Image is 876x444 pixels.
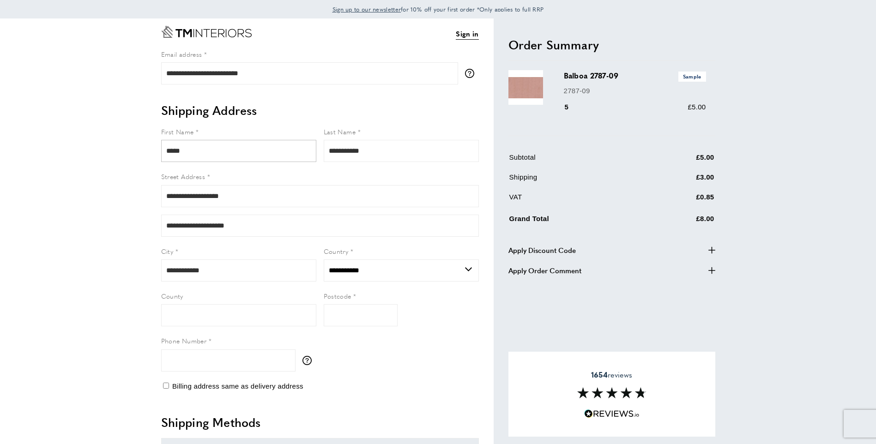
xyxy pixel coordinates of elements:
[564,85,706,96] p: 2787-09
[161,26,252,38] a: Go to Home page
[508,36,715,53] h2: Order Summary
[651,192,714,210] td: £0.85
[509,192,650,210] td: VAT
[651,211,714,231] td: £8.00
[651,172,714,190] td: £3.00
[564,102,582,113] div: 5
[324,246,349,256] span: Country
[509,172,650,190] td: Shipping
[465,69,479,78] button: More information
[508,265,581,276] span: Apply Order Comment
[324,127,356,136] span: Last Name
[508,245,576,256] span: Apply Discount Code
[509,211,650,231] td: Grand Total
[332,5,544,13] span: for 10% off your first order *Only applies to full RRP
[161,172,205,181] span: Street Address
[161,49,202,59] span: Email address
[678,72,706,81] span: Sample
[163,383,169,389] input: Billing address same as delivery address
[324,291,351,300] span: Postcode
[172,382,303,390] span: Billing address same as delivery address
[509,152,650,170] td: Subtotal
[161,246,174,256] span: City
[161,102,479,119] h2: Shipping Address
[591,369,608,380] strong: 1654
[564,70,706,81] h3: Balboa 2787-09
[332,5,401,13] span: Sign up to our newsletter
[161,336,207,345] span: Phone Number
[508,70,543,105] img: Balboa 2787-09
[456,28,478,40] a: Sign in
[332,5,401,14] a: Sign up to our newsletter
[591,370,632,379] span: reviews
[161,127,194,136] span: First Name
[577,387,646,398] img: Reviews section
[302,356,316,365] button: More information
[584,409,640,418] img: Reviews.io 5 stars
[651,152,714,170] td: £5.00
[161,414,479,431] h2: Shipping Methods
[688,103,706,111] span: £5.00
[161,291,183,300] span: County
